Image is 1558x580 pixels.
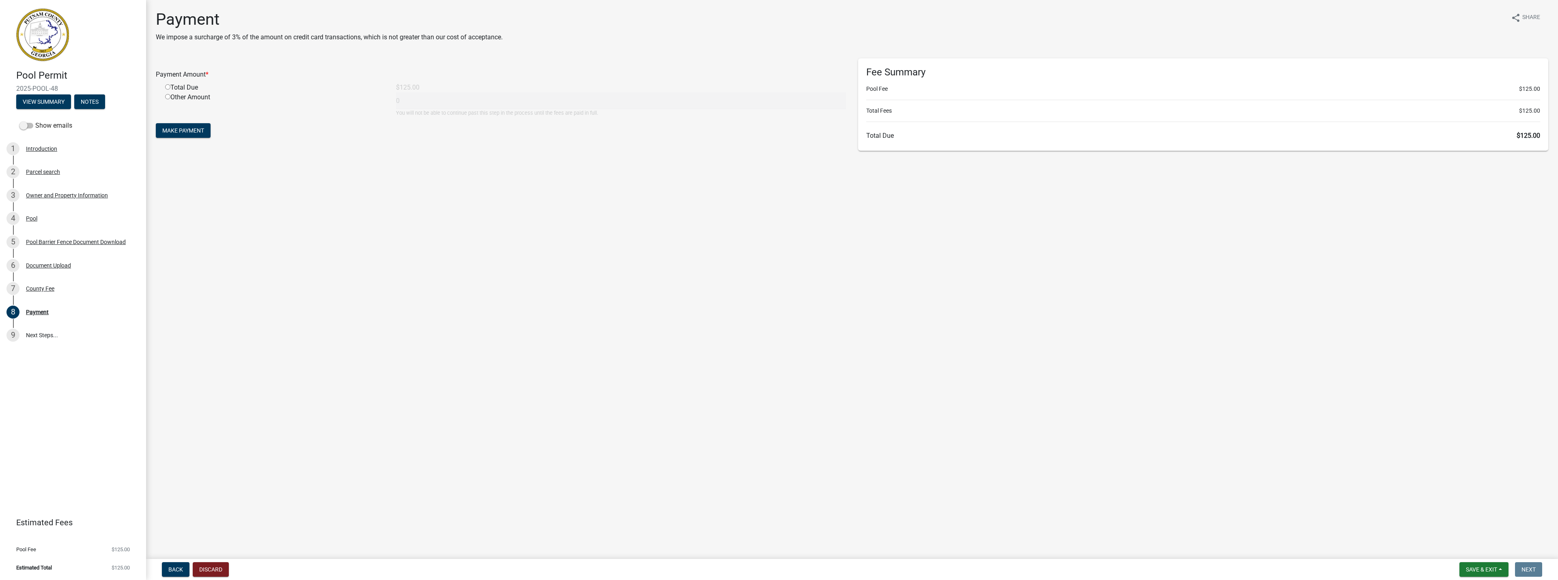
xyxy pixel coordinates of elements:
[162,562,189,577] button: Back
[1519,107,1540,115] span: $125.00
[866,66,1540,78] h6: Fee Summary
[26,193,108,198] div: Owner and Property Information
[150,70,852,79] div: Payment Amount
[26,239,126,245] div: Pool Barrier Fence Document Download
[112,565,130,570] span: $125.00
[6,212,19,225] div: 4
[156,123,211,138] button: Make Payment
[26,146,57,152] div: Introduction
[1515,562,1542,577] button: Next
[1459,562,1509,577] button: Save & Exit
[16,9,69,61] img: Putnam County, Georgia
[26,309,49,315] div: Payment
[6,514,133,531] a: Estimated Fees
[193,562,229,577] button: Discard
[112,547,130,552] span: $125.00
[1466,566,1497,573] span: Save & Exit
[26,263,71,268] div: Document Upload
[159,83,390,92] div: Total Due
[6,259,19,272] div: 6
[866,85,1540,93] li: Pool Fee
[16,70,140,81] h4: Pool Permit
[16,94,71,109] button: View Summary
[6,235,19,248] div: 5
[6,329,19,342] div: 9
[6,306,19,319] div: 8
[74,94,105,109] button: Notes
[1517,132,1540,139] span: $125.00
[1521,566,1536,573] span: Next
[159,92,390,117] div: Other Amount
[16,99,71,105] wm-modal-confirm: Summary
[866,107,1540,115] li: Total Fees
[19,121,72,131] label: Show emails
[6,282,19,295] div: 7
[1519,85,1540,93] span: $125.00
[162,127,204,134] span: Make Payment
[6,142,19,155] div: 1
[156,32,503,42] p: We impose a surcharge of 3% of the amount on credit card transactions, which is not greater than ...
[168,566,183,573] span: Back
[6,189,19,202] div: 3
[26,286,54,291] div: County Fee
[16,565,52,570] span: Estimated Total
[156,10,503,29] h1: Payment
[6,165,19,178] div: 2
[1522,13,1540,23] span: Share
[1504,10,1547,26] button: shareShare
[26,216,37,221] div: Pool
[1511,13,1521,23] i: share
[74,99,105,105] wm-modal-confirm: Notes
[26,169,60,175] div: Parcel search
[866,132,1540,139] h6: Total Due
[16,85,130,92] span: 2025-POOL-48
[16,547,36,552] span: Pool Fee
